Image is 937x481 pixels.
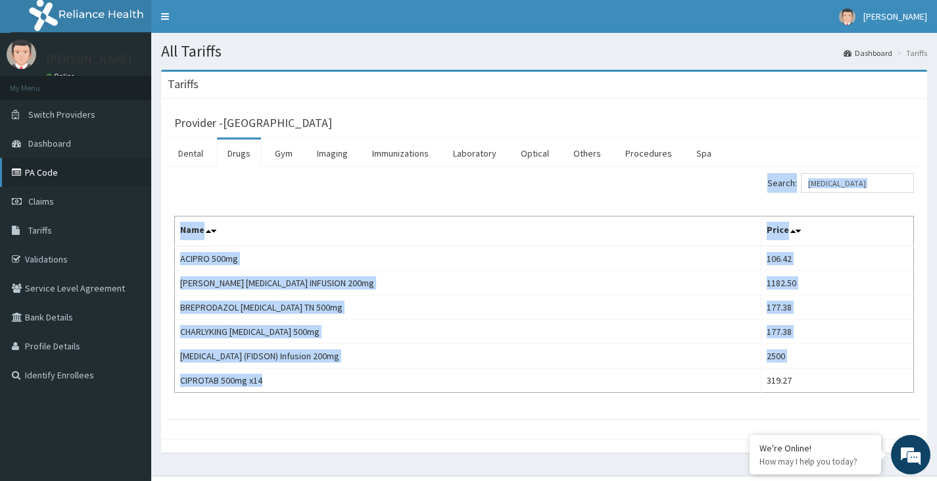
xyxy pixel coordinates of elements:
[443,139,507,167] a: Laboratory
[761,216,914,247] th: Price
[761,368,914,393] td: 319.27
[761,320,914,344] td: 177.38
[759,456,871,467] p: How may I help you today?
[7,39,36,69] img: User Image
[759,442,871,454] div: We're Online!
[761,344,914,368] td: 2500
[844,47,892,59] a: Dashboard
[615,139,683,167] a: Procedures
[761,271,914,295] td: 1182.50
[216,7,247,38] div: Minimize live chat window
[264,139,303,167] a: Gym
[362,139,439,167] a: Immunizations
[28,224,52,236] span: Tariffs
[175,271,761,295] td: [PERSON_NAME] [MEDICAL_DATA] INFUSION 200mg
[68,74,221,91] div: Chat with us now
[168,78,199,90] h3: Tariffs
[168,139,214,167] a: Dental
[761,295,914,320] td: 177.38
[175,246,761,271] td: ACIPRO 500mg
[7,332,251,378] textarea: Type your message and hit 'Enter'
[863,11,927,22] span: [PERSON_NAME]
[761,246,914,271] td: 106.42
[175,320,761,344] td: CHARLYKING [MEDICAL_DATA] 500mg
[175,344,761,368] td: [MEDICAL_DATA] (FIDSON) Infusion 200mg
[46,72,78,81] a: Online
[174,117,332,129] h3: Provider - [GEOGRAPHIC_DATA]
[175,295,761,320] td: BREPRODAZOL [MEDICAL_DATA] TN 500mg
[510,139,560,167] a: Optical
[28,138,71,149] span: Dashboard
[28,195,54,207] span: Claims
[686,139,722,167] a: Spa
[767,173,914,193] label: Search:
[563,139,612,167] a: Others
[46,53,132,65] p: [PERSON_NAME]
[839,9,855,25] img: User Image
[801,173,914,193] input: Search:
[217,139,261,167] a: Drugs
[28,109,95,120] span: Switch Providers
[24,66,53,99] img: d_794563401_company_1708531726252_794563401
[175,216,761,247] th: Name
[894,47,927,59] li: Tariffs
[76,152,181,285] span: We're online!
[161,43,927,60] h1: All Tariffs
[306,139,358,167] a: Imaging
[175,368,761,393] td: CIPROTAB 500mg x14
